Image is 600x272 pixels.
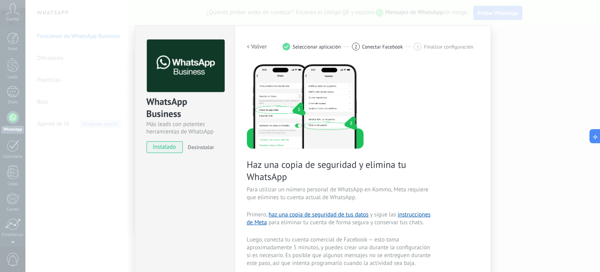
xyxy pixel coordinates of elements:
[424,44,473,50] span: Finalizar configuración
[247,211,433,227] span: Primero, y sigue las para eliminar tu cuenta de forma segura y conservar tus chats.
[146,95,223,121] div: WhatsApp Business
[247,40,267,54] button: < Volver
[247,63,364,149] img: delete personal phone
[94,46,123,51] div: Palabras clave
[86,45,92,52] img: tab_keywords_by_traffic_grey.svg
[41,46,60,51] div: Dominio
[20,20,87,27] div: Dominio: [DOMAIN_NAME]
[185,141,214,153] button: Desinstalar
[247,186,433,202] span: Para utilizar un número personal de WhatsApp en Kommo, Meta requiere que elimines tu cuenta actua...
[188,144,214,151] span: Desinstalar
[12,20,19,27] img: website_grey.svg
[12,13,19,19] img: logo_orange.svg
[247,236,433,267] span: Luego, conecta tu cuenta comercial de Facebook — esto toma aproximadamente 5 minutos, y puedes cr...
[247,159,433,183] span: Haz una copia de seguridad y elimina tu WhatsApp
[268,211,368,218] a: haz una copia de seguridad de tus datos
[146,121,223,135] div: Más leads con potentes herramientas de WhatsApp
[247,211,431,226] a: instrucciones de Meta
[147,141,182,153] span: instalado
[354,43,357,50] span: 2
[416,43,419,50] span: 3
[247,43,267,50] h2: < Volver
[147,40,225,92] img: logo_main.png
[33,45,39,52] img: tab_domain_overview_orange.svg
[293,44,341,50] span: Seleccionar aplicación
[22,13,38,19] div: v 4.0.25
[362,44,403,50] span: Conectar Facebook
